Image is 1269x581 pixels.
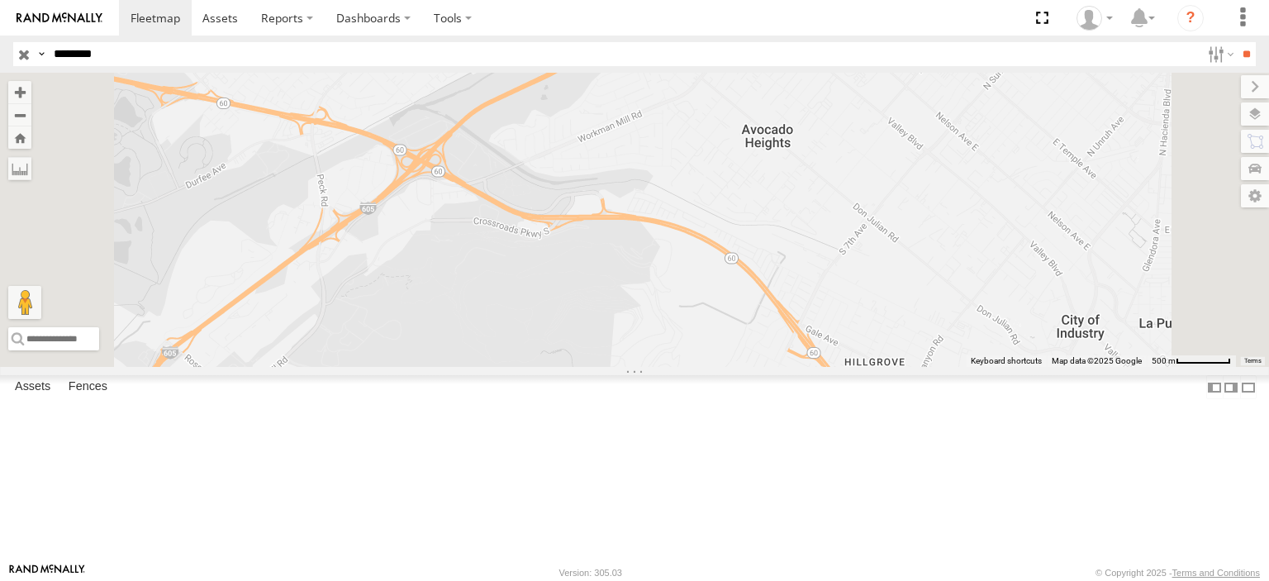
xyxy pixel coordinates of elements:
button: Map Scale: 500 m per 63 pixels [1147,355,1236,367]
label: Assets [7,376,59,399]
button: Drag Pegman onto the map to open Street View [8,286,41,319]
label: Measure [8,157,31,180]
label: Search Query [35,42,48,66]
div: © Copyright 2025 - [1096,568,1260,578]
label: Search Filter Options [1201,42,1237,66]
span: 500 m [1152,356,1176,365]
i: ? [1177,5,1204,31]
a: Visit our Website [9,564,85,581]
a: Terms [1244,357,1262,364]
button: Zoom Home [8,126,31,149]
label: Dock Summary Table to the Right [1223,375,1239,399]
span: Map data ©2025 Google [1052,356,1142,365]
button: Zoom in [8,81,31,103]
button: Zoom out [8,103,31,126]
img: rand-logo.svg [17,12,102,24]
label: Dock Summary Table to the Left [1206,375,1223,399]
a: Terms and Conditions [1172,568,1260,578]
div: Version: 305.03 [559,568,622,578]
label: Map Settings [1241,184,1269,207]
label: Fences [60,376,116,399]
div: Zulema McIntosch [1071,6,1119,31]
button: Keyboard shortcuts [971,355,1042,367]
label: Hide Summary Table [1240,375,1257,399]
